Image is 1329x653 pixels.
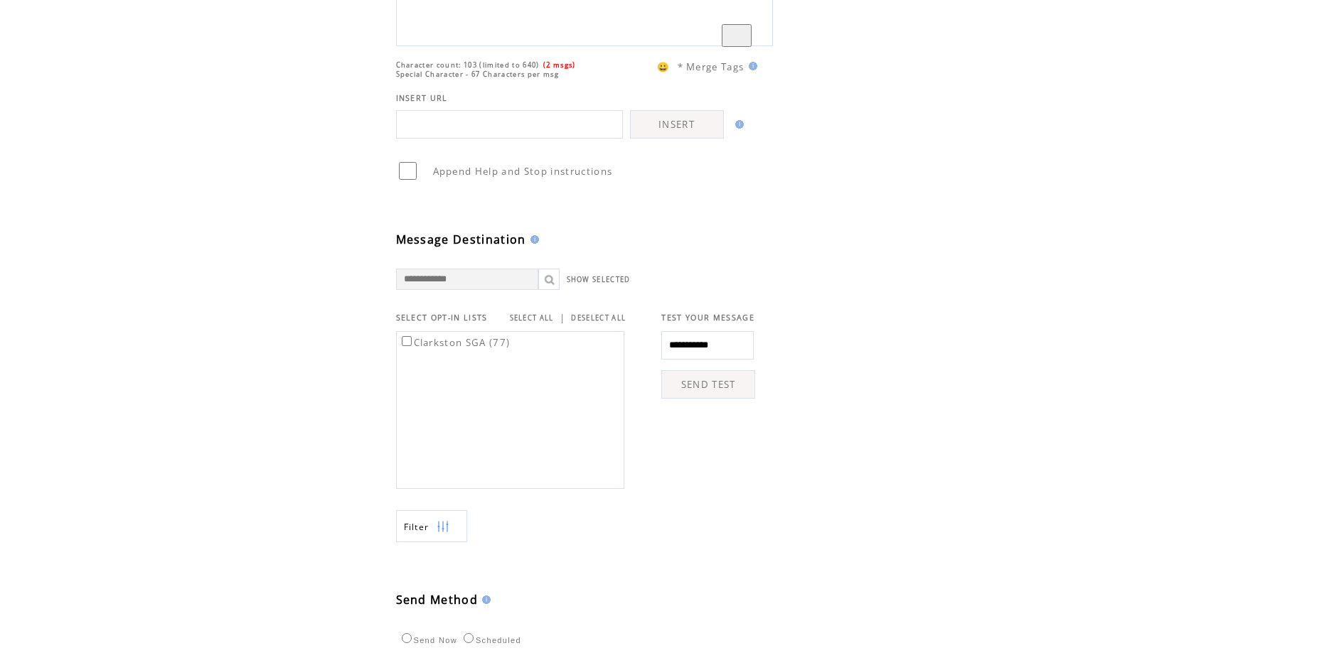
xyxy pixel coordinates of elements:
a: SHOW SELECTED [567,275,631,284]
span: SELECT OPT-IN LISTS [396,313,488,323]
span: TEST YOUR MESSAGE [661,313,754,323]
span: Character count: 103 (limited to 640) [396,60,540,70]
span: Show filters [404,521,429,533]
span: 😀 [657,60,670,73]
span: * Merge Tags [678,60,744,73]
img: help.gif [744,62,757,70]
span: Special Character - 67 Characters per msg [396,70,560,79]
span: Append Help and Stop instructions [433,165,613,178]
span: (2 msgs) [543,60,576,70]
a: Filter [396,510,467,542]
a: DESELECT ALL [571,313,626,323]
a: SELECT ALL [510,313,554,323]
span: Send Method [396,592,479,608]
span: | [560,311,565,324]
label: Scheduled [460,636,521,644]
span: INSERT URL [396,93,448,103]
span: Message Destination [396,232,526,247]
a: SEND TEST [661,370,755,399]
input: Send Now [402,633,412,643]
a: INSERT [630,110,724,139]
input: Clarkston SGA (77) [402,336,412,346]
label: Send Now [398,636,457,644]
img: filters.png [437,511,449,543]
img: help.gif [731,120,744,129]
img: help.gif [478,595,491,604]
label: Clarkston SGA (77) [399,336,511,349]
input: Scheduled [464,633,474,643]
img: help.gif [526,235,539,244]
